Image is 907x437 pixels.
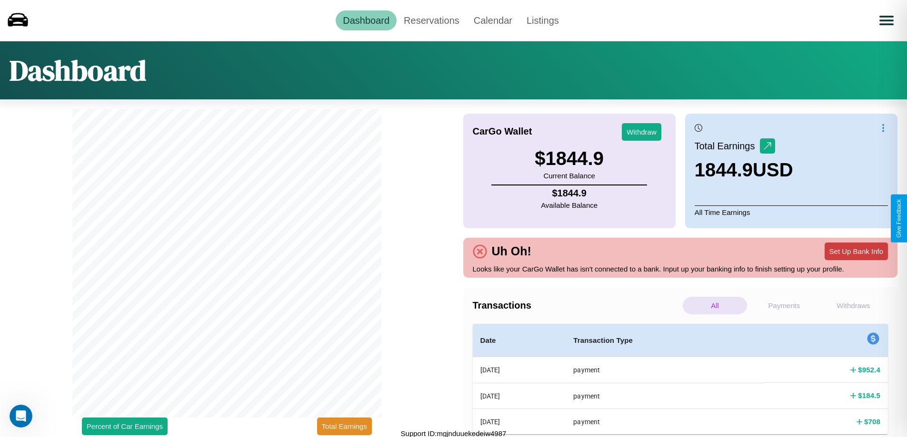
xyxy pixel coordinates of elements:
a: Calendar [467,10,519,30]
iframe: Intercom live chat [10,405,32,427]
h3: $ 1844.9 [535,148,604,169]
th: [DATE] [473,409,566,434]
button: Set Up Bank Info [825,243,888,260]
button: Total Earnings [317,418,372,435]
p: Total Earnings [695,137,760,155]
h4: $ 1844.9 [541,188,598,199]
h4: $ 952.4 [858,365,880,375]
h4: Transactions [473,300,680,311]
button: Withdraw [622,123,661,141]
h4: CarGo Wallet [473,126,532,137]
h4: Uh Oh! [487,244,536,258]
th: payment [566,383,763,408]
th: payment [566,357,763,383]
div: Give Feedback [896,199,902,238]
h4: $ 708 [864,417,880,427]
button: Open menu [873,7,900,34]
h3: 1844.9 USD [695,159,793,181]
table: simple table [473,324,888,434]
a: Listings [519,10,566,30]
h1: Dashboard [10,51,146,90]
p: Available Balance [541,199,598,212]
a: Reservations [397,10,467,30]
th: payment [566,409,763,434]
th: [DATE] [473,383,566,408]
h4: Transaction Type [573,335,756,346]
th: [DATE] [473,357,566,383]
h4: $ 184.5 [858,390,880,400]
a: Dashboard [336,10,397,30]
p: All [683,297,747,314]
p: Looks like your CarGo Wallet has isn't connected to a bank. Input up your banking info to finish ... [473,262,888,275]
h4: Date [480,335,558,346]
p: Withdraws [821,297,886,314]
p: Payments [752,297,816,314]
p: All Time Earnings [695,205,888,219]
p: Current Balance [535,169,604,182]
button: Percent of Car Earnings [82,418,168,435]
